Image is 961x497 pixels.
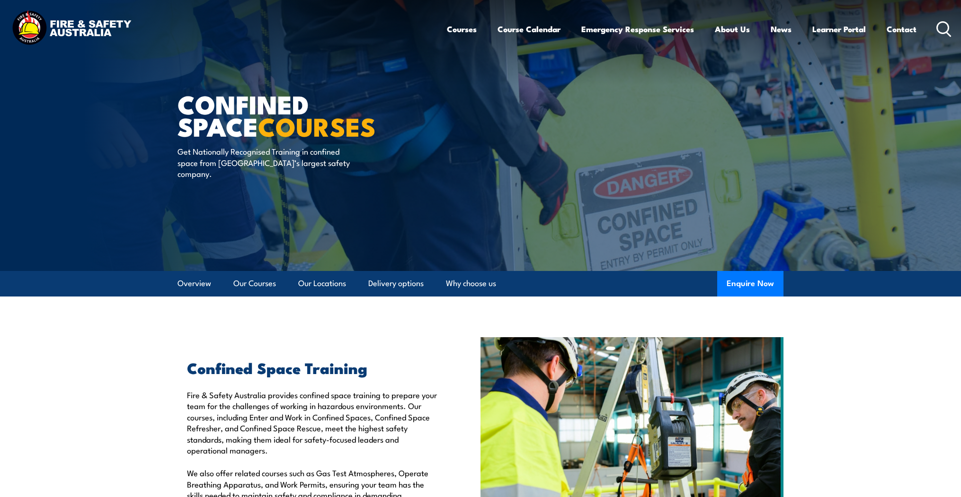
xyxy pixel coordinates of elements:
[812,17,866,42] a: Learner Portal
[715,17,750,42] a: About Us
[258,106,376,145] strong: COURSES
[447,17,477,42] a: Courses
[581,17,694,42] a: Emergency Response Services
[717,271,783,296] button: Enquire Now
[771,17,792,42] a: News
[178,93,411,137] h1: Confined Space
[446,271,496,296] a: Why choose us
[887,17,917,42] a: Contact
[178,271,211,296] a: Overview
[498,17,561,42] a: Course Calendar
[178,146,350,179] p: Get Nationally Recognised Training in confined space from [GEOGRAPHIC_DATA]’s largest safety comp...
[187,389,437,455] p: Fire & Safety Australia provides confined space training to prepare your team for the challenges ...
[298,271,346,296] a: Our Locations
[187,361,437,374] h2: Confined Space Training
[368,271,424,296] a: Delivery options
[233,271,276,296] a: Our Courses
